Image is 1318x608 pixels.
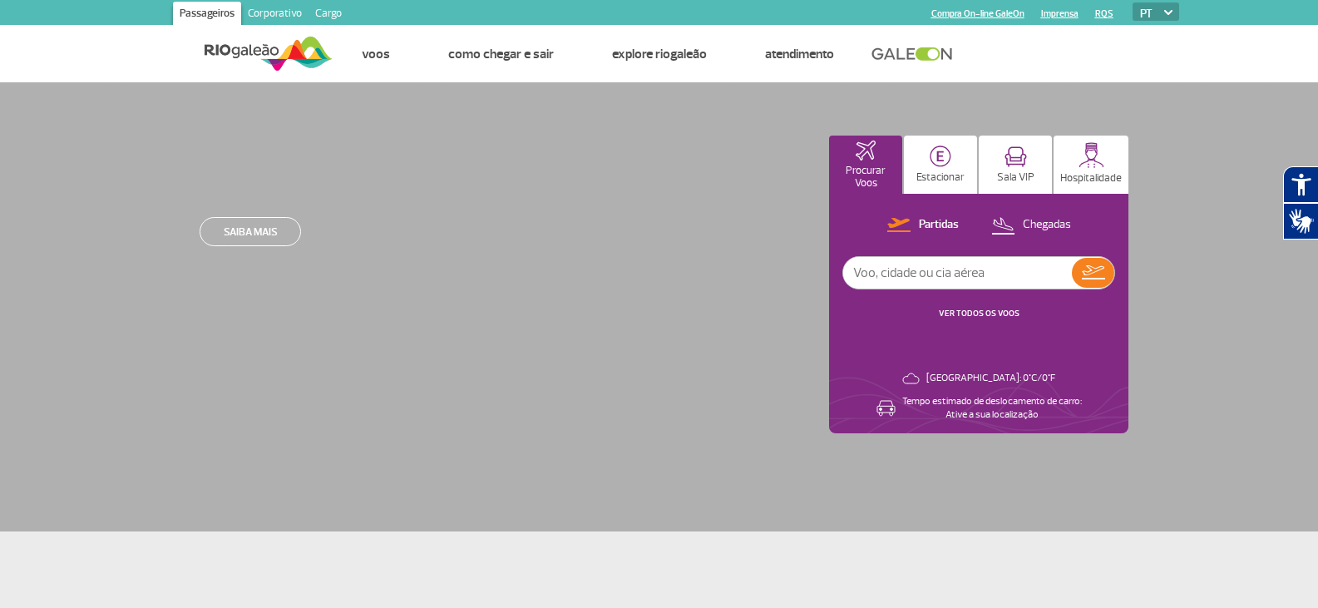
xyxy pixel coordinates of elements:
[837,165,894,190] p: Procurar Voos
[1005,146,1027,167] img: vipRoom.svg
[1079,142,1104,168] img: hospitality.svg
[309,2,348,28] a: Cargo
[934,307,1024,320] button: VER TODOS OS VOOS
[1283,166,1318,203] button: Abrir recursos assistivos.
[1095,8,1113,19] a: RQS
[173,2,241,28] a: Passageiros
[919,217,959,233] p: Partidas
[926,372,1055,385] p: [GEOGRAPHIC_DATA]: 0°C/0°F
[979,136,1052,194] button: Sala VIP
[765,46,834,62] a: Atendimento
[241,2,309,28] a: Corporativo
[612,46,707,62] a: Explore RIOgaleão
[1283,203,1318,240] button: Abrir tradutor de língua de sinais.
[931,8,1024,19] a: Compra On-line GaleOn
[1283,166,1318,240] div: Plugin de acessibilidade da Hand Talk.
[939,308,1019,319] a: VER TODOS OS VOOS
[930,146,951,167] img: carParkingHome.svg
[997,171,1034,184] p: Sala VIP
[362,46,390,62] a: Voos
[916,171,965,184] p: Estacionar
[1054,136,1128,194] button: Hospitalidade
[448,46,554,62] a: Como chegar e sair
[986,215,1076,236] button: Chegadas
[902,395,1082,422] p: Tempo estimado de deslocamento de carro: Ative a sua localização
[1060,172,1122,185] p: Hospitalidade
[1041,8,1079,19] a: Imprensa
[1023,217,1071,233] p: Chegadas
[200,217,301,246] a: Saiba mais
[843,257,1072,289] input: Voo, cidade ou cia aérea
[904,136,977,194] button: Estacionar
[882,215,964,236] button: Partidas
[829,136,902,194] button: Procurar Voos
[856,141,876,161] img: airplaneHomeActive.svg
